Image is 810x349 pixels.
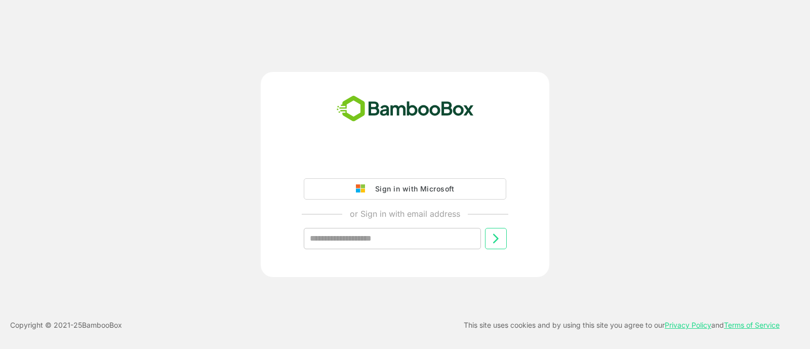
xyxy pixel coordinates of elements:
[464,319,780,331] p: This site uses cookies and by using this site you agree to our and
[304,178,506,200] button: Sign in with Microsoft
[370,182,454,196] div: Sign in with Microsoft
[724,321,780,329] a: Terms of Service
[665,321,711,329] a: Privacy Policy
[356,184,370,193] img: google
[350,208,460,220] p: or Sign in with email address
[10,319,122,331] p: Copyright © 2021- 25 BambooBox
[331,92,479,126] img: bamboobox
